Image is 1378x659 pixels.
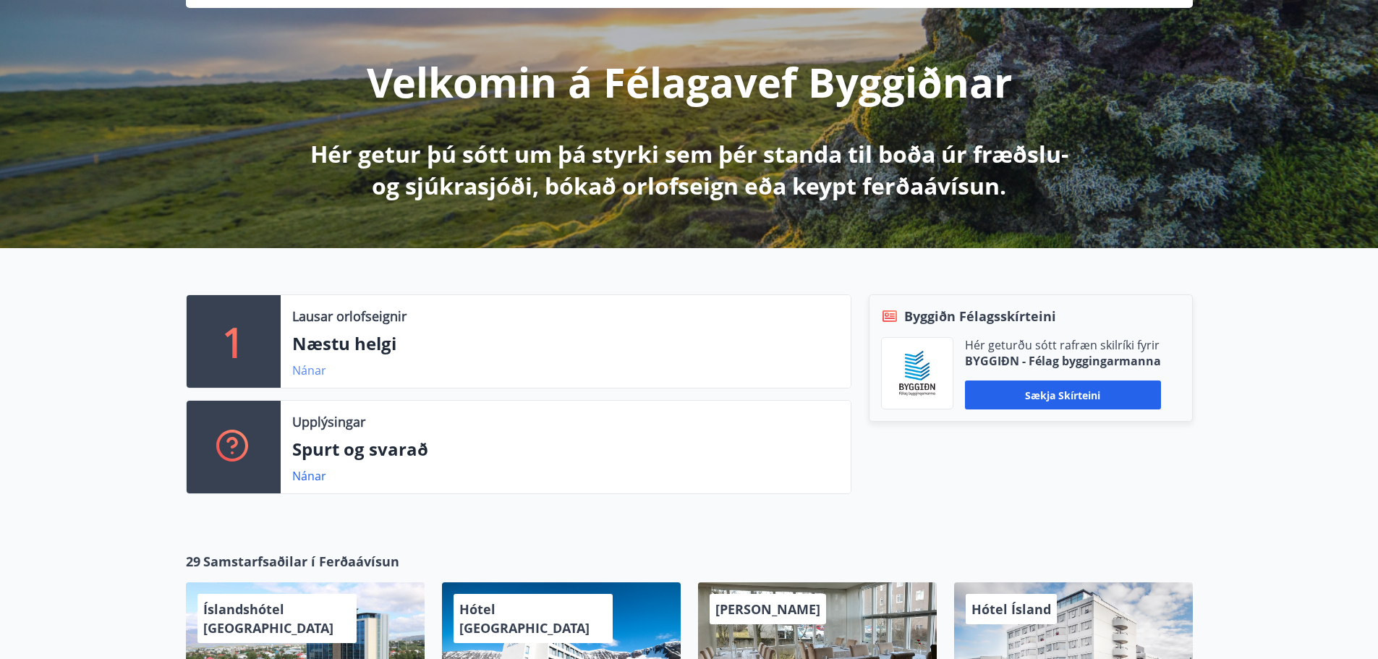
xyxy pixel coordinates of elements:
p: Velkomin á Félagavef Byggiðnar [367,54,1012,109]
span: Samstarfsaðilar í Ferðaávísun [203,552,399,571]
p: Hér getur þú sótt um þá styrki sem þér standa til boða úr fræðslu- og sjúkrasjóði, bókað orlofsei... [307,138,1071,202]
span: Byggiðn Félagsskírteini [904,307,1056,326]
span: Hótel Ísland [971,600,1051,618]
p: Næstu helgi [292,331,839,356]
p: Lausar orlofseignir [292,307,407,326]
button: Sækja skírteini [965,380,1161,409]
span: Íslandshótel [GEOGRAPHIC_DATA] [203,600,333,637]
a: Nánar [292,468,326,484]
p: Hér geturðu sótt rafræn skilríki fyrir [965,337,1161,353]
p: BYGGIÐN - Félag byggingarmanna [965,353,1161,369]
p: 1 [222,314,245,369]
p: Spurt og svarað [292,437,839,462]
span: 29 [186,552,200,571]
span: Hótel [GEOGRAPHIC_DATA] [459,600,590,637]
a: Nánar [292,362,326,378]
p: Upplýsingar [292,412,365,431]
span: [PERSON_NAME] [715,600,820,618]
img: BKlGVmlTW1Qrz68WFGMFQUcXHWdQd7yePWMkvn3i.png [893,349,942,398]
